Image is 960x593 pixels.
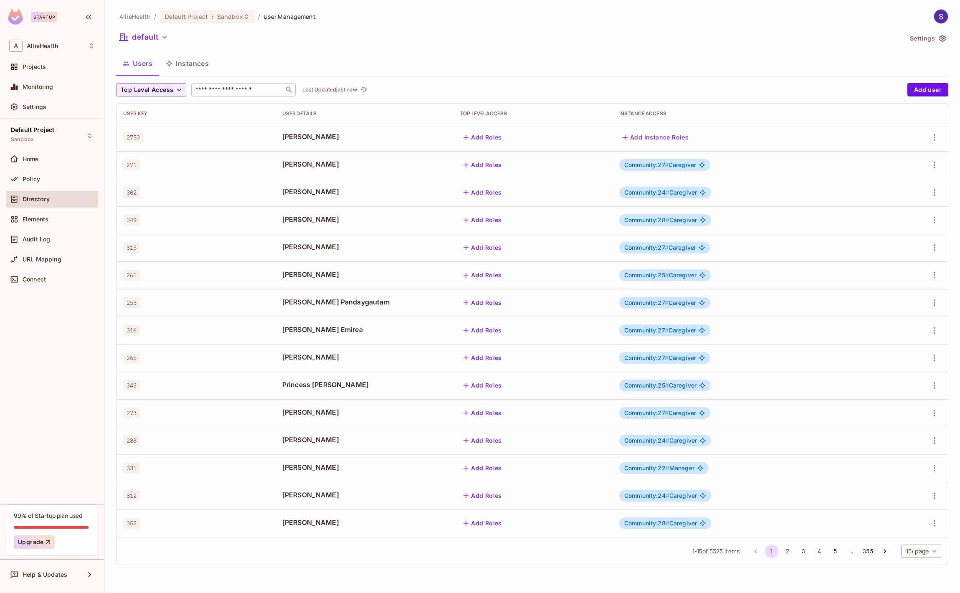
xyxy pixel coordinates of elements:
[282,435,447,444] span: [PERSON_NAME]
[665,271,669,279] span: #
[624,520,669,527] span: Community:28
[878,545,892,558] button: Go to next page
[460,269,505,282] button: Add Roles
[460,517,505,530] button: Add Roles
[460,241,505,254] button: Add Roles
[619,131,692,144] button: Add Instance Roles
[282,270,447,279] span: [PERSON_NAME]
[8,9,23,25] img: SReyMgAAAABJRU5ErkJggg==
[23,176,40,182] span: Policy
[116,83,186,96] button: Top Level Access
[282,463,447,472] span: [PERSON_NAME]
[123,297,140,308] span: 253
[901,545,941,558] div: 15 / page
[665,299,669,306] span: #
[123,132,144,143] span: 2753
[119,13,151,20] span: the active workspace
[123,408,140,418] span: 273
[116,30,171,44] button: default
[748,545,892,558] nav: pagination navigation
[123,215,140,226] span: 349
[692,547,740,556] span: 1 - 15 of 5323 items
[357,85,369,95] span: Click to refresh data
[23,236,50,243] span: Audit Log
[624,299,669,306] span: Community:27
[624,217,697,223] span: Caregiver
[159,53,215,74] button: Instances
[282,408,447,417] span: [PERSON_NAME]
[624,327,669,334] span: Community:27
[624,520,697,527] span: Caregiver
[460,296,505,309] button: Add Roles
[624,382,669,389] span: Community:25
[460,324,505,337] button: Add Roles
[9,40,23,52] span: A
[460,110,606,117] div: Top Level Access
[460,489,505,502] button: Add Roles
[624,299,696,306] span: Caregiver
[123,160,140,170] span: 271
[123,325,140,336] span: 316
[460,131,505,144] button: Add Roles
[460,406,505,420] button: Add Roles
[263,13,316,20] span: User Management
[23,84,53,90] span: Monitoring
[123,435,140,446] span: 288
[624,437,697,444] span: Caregiver
[860,545,875,558] button: Go to page 355
[23,216,48,223] span: Elements
[282,215,447,224] span: [PERSON_NAME]
[624,189,669,196] span: Community:24
[624,410,696,416] span: Caregiver
[665,354,669,361] span: #
[165,13,208,20] span: Default Project
[666,520,669,527] span: #
[666,464,669,471] span: #
[23,156,39,162] span: Home
[121,85,173,95] span: Top Level Access
[282,297,447,307] span: [PERSON_NAME] Pandaygautam
[934,10,948,23] img: Stephen Morrison
[282,187,447,196] span: [PERSON_NAME]
[211,13,214,20] span: :
[624,492,697,499] span: Caregiver
[907,83,948,96] button: Add user
[282,325,447,334] span: [PERSON_NAME] Emirea
[23,256,61,263] span: URL Mapping
[460,158,505,172] button: Add Roles
[666,492,669,499] span: #
[460,379,505,392] button: Add Roles
[31,12,57,22] div: Startup
[813,545,826,558] button: Go to page 4
[123,352,140,363] span: 265
[359,85,369,95] button: refresh
[460,351,505,365] button: Add Roles
[27,43,58,49] span: Workspace: AllieHealth
[14,535,55,549] button: Upgrade
[302,86,357,93] p: Last Updated just now
[624,437,669,444] span: Community:24
[624,162,696,168] span: Caregiver
[282,518,447,527] span: [PERSON_NAME]
[258,13,260,20] li: /
[123,110,269,117] div: User Key
[123,242,140,253] span: 315
[765,545,778,558] button: page 1
[123,463,140,474] span: 331
[123,270,140,281] span: 261
[619,110,874,117] div: Instance Access
[123,490,140,501] span: 312
[666,216,669,223] span: #
[624,244,696,251] span: Caregiver
[624,216,669,223] span: Community:28
[460,434,505,447] button: Add Roles
[23,196,50,203] span: Directory
[624,189,697,196] span: Caregiver
[217,13,243,20] span: Sandbox
[665,161,669,168] span: #
[282,380,447,389] span: Princess [PERSON_NAME]
[624,409,669,416] span: Community:27
[14,512,82,520] div: 99% of Startup plan used
[624,465,694,471] span: Manager
[665,244,669,251] span: #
